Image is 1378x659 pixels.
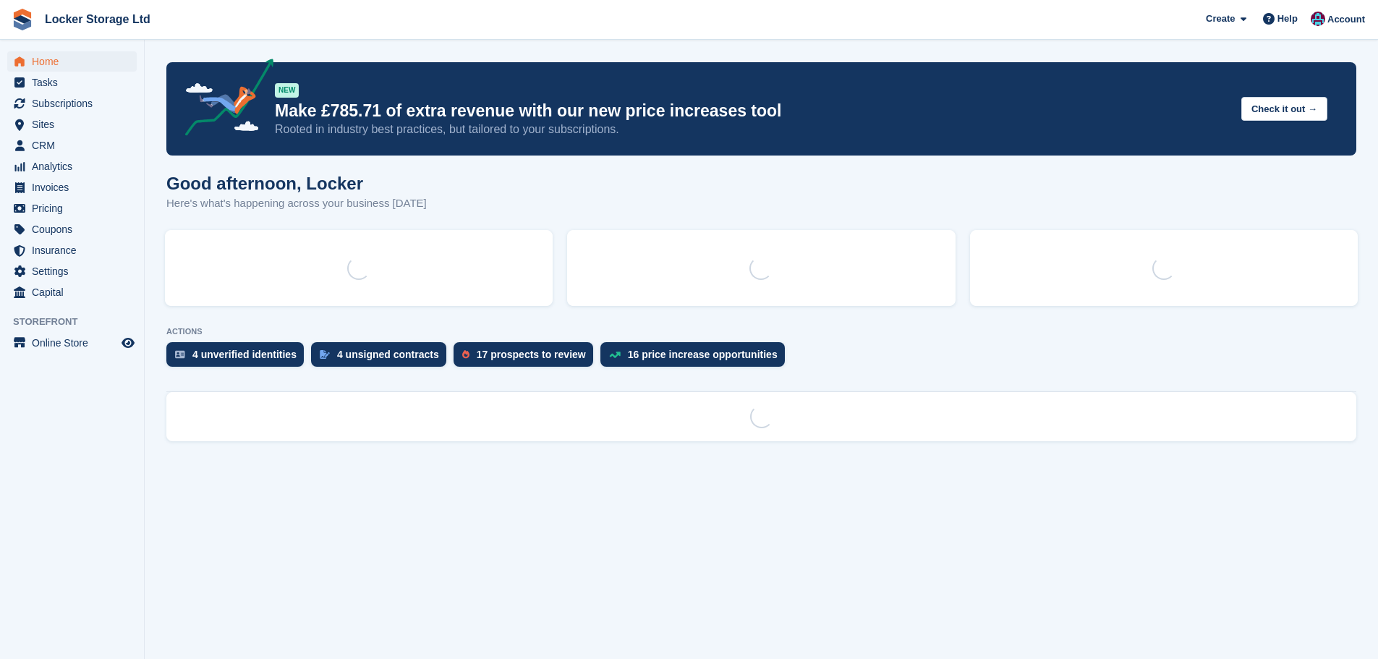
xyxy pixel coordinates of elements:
a: menu [7,261,137,281]
a: menu [7,333,137,353]
button: Check it out → [1241,97,1327,121]
span: Online Store [32,333,119,353]
span: CRM [32,135,119,156]
span: Tasks [32,72,119,93]
img: price_increase_opportunities-93ffe204e8149a01c8c9dc8f82e8f89637d9d84a8eef4429ea346261dce0b2c0.svg [609,352,621,358]
a: menu [7,282,137,302]
a: Locker Storage Ltd [39,7,156,31]
span: Settings [32,261,119,281]
a: 17 prospects to review [454,342,600,374]
a: menu [7,93,137,114]
a: menu [7,198,137,218]
span: Subscriptions [32,93,119,114]
p: Here's what's happening across your business [DATE] [166,195,427,212]
div: 4 unsigned contracts [337,349,439,360]
a: Preview store [119,334,137,352]
a: menu [7,240,137,260]
a: menu [7,177,137,197]
img: verify_identity-adf6edd0f0f0b5bbfe63781bf79b02c33cf7c696d77639b501bdc392416b5a36.svg [175,350,185,359]
a: 16 price increase opportunities [600,342,792,374]
span: Home [32,51,119,72]
span: Sites [32,114,119,135]
a: menu [7,72,137,93]
span: Insurance [32,240,119,260]
span: Capital [32,282,119,302]
p: Make £785.71 of extra revenue with our new price increases tool [275,101,1230,122]
img: stora-icon-8386f47178a22dfd0bd8f6a31ec36ba5ce8667c1dd55bd0f319d3a0aa187defe.svg [12,9,33,30]
p: ACTIONS [166,327,1356,336]
span: Coupons [32,219,119,239]
div: 4 unverified identities [192,349,297,360]
span: Invoices [32,177,119,197]
div: 17 prospects to review [477,349,586,360]
span: Storefront [13,315,144,329]
h1: Good afternoon, Locker [166,174,427,193]
p: Rooted in industry best practices, but tailored to your subscriptions. [275,122,1230,137]
a: 4 unverified identities [166,342,311,374]
img: prospect-51fa495bee0391a8d652442698ab0144808aea92771e9ea1ae160a38d050c398.svg [462,350,469,359]
img: price-adjustments-announcement-icon-8257ccfd72463d97f412b2fc003d46551f7dbcb40ab6d574587a9cd5c0d94... [173,59,274,141]
div: NEW [275,83,299,98]
a: menu [7,219,137,239]
span: Pricing [32,198,119,218]
a: menu [7,51,137,72]
span: Account [1327,12,1365,27]
span: Analytics [32,156,119,177]
a: menu [7,156,137,177]
span: Create [1206,12,1235,26]
a: menu [7,114,137,135]
a: 4 unsigned contracts [311,342,454,374]
img: Locker Storage Ltd [1311,12,1325,26]
a: menu [7,135,137,156]
span: Help [1277,12,1298,26]
div: 16 price increase opportunities [628,349,778,360]
img: contract_signature_icon-13c848040528278c33f63329250d36e43548de30e8caae1d1a13099fd9432cc5.svg [320,350,330,359]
